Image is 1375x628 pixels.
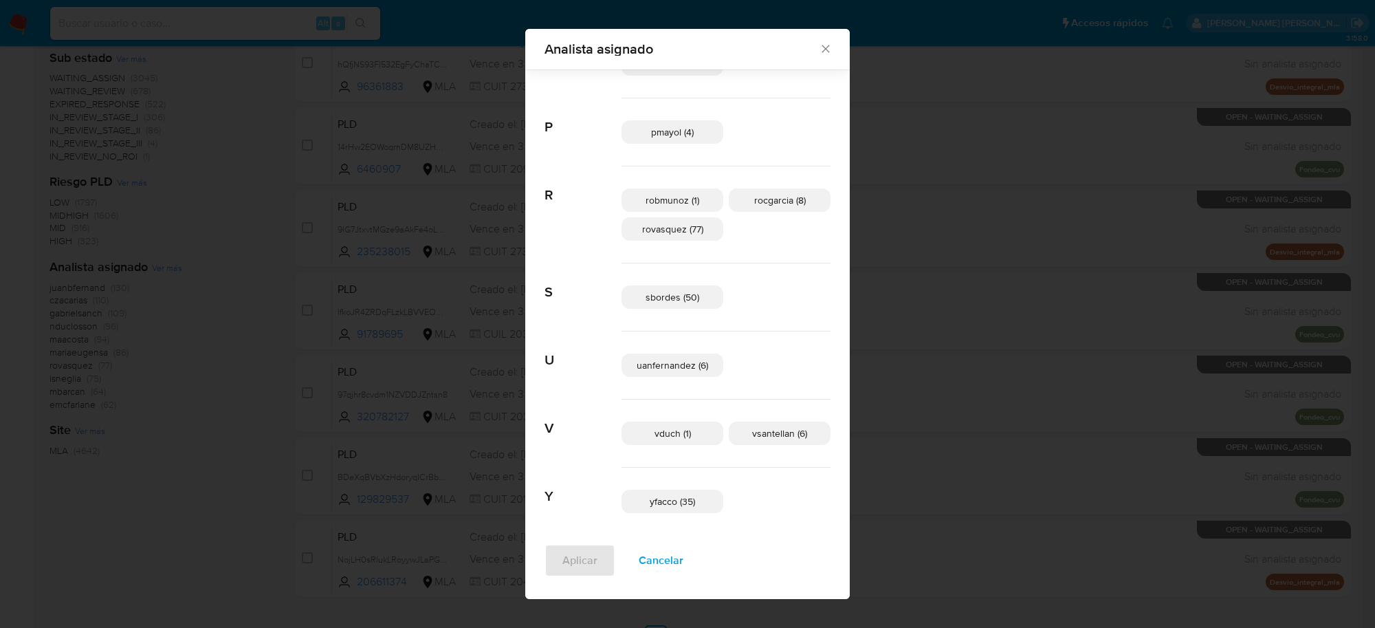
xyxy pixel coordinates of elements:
[621,422,723,445] div: vduch (1)
[646,193,699,207] span: robmunoz (1)
[621,490,723,513] div: yfacco (35)
[819,42,831,54] button: Cerrar
[544,332,621,369] span: U
[621,120,723,144] div: pmayol (4)
[646,290,699,304] span: sbordes (50)
[544,263,621,301] span: S
[650,495,695,508] span: yfacco (35)
[544,42,819,56] span: Analista asignado
[639,545,683,576] span: Cancelar
[642,222,703,236] span: rovasquez (77)
[621,188,723,212] div: robmunoz (1)
[621,217,723,241] div: rovasquez (77)
[651,125,694,139] span: pmayol (4)
[729,422,830,445] div: vsantellan (6)
[729,188,830,212] div: rocgarcia (8)
[754,193,806,207] span: rocgarcia (8)
[637,358,708,372] span: uanfernandez (6)
[752,426,807,440] span: vsantellan (6)
[621,544,701,577] button: Cancelar
[654,426,691,440] span: vduch (1)
[544,166,621,204] span: R
[621,354,723,377] div: uanfernandez (6)
[544,468,621,505] span: Y
[621,285,723,309] div: sbordes (50)
[544,400,621,437] span: V
[544,98,621,136] span: P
